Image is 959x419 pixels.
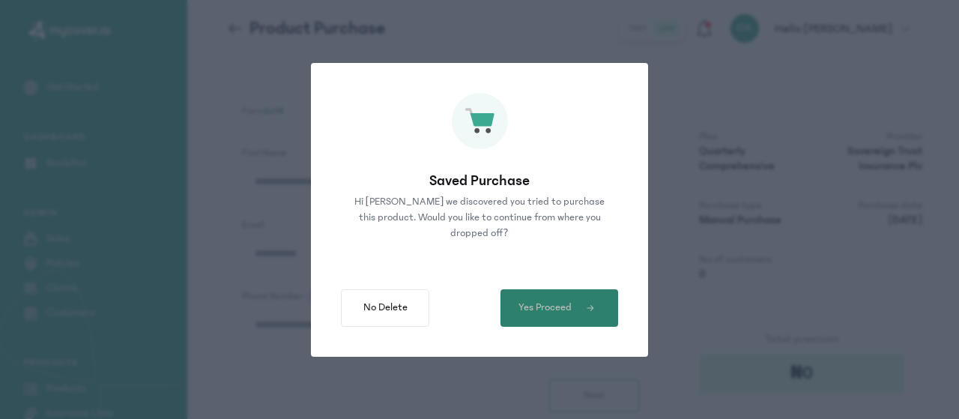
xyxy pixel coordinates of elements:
p: Hi [PERSON_NAME] we discovered you tried to purchase this product. Would you like to continue fro... [354,194,605,241]
button: No Delete [341,289,429,327]
span: Yes Proceed [518,300,572,316]
button: Yes Proceed [500,289,618,327]
span: No Delete [363,300,408,316]
p: Saved Purchase [341,170,618,191]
